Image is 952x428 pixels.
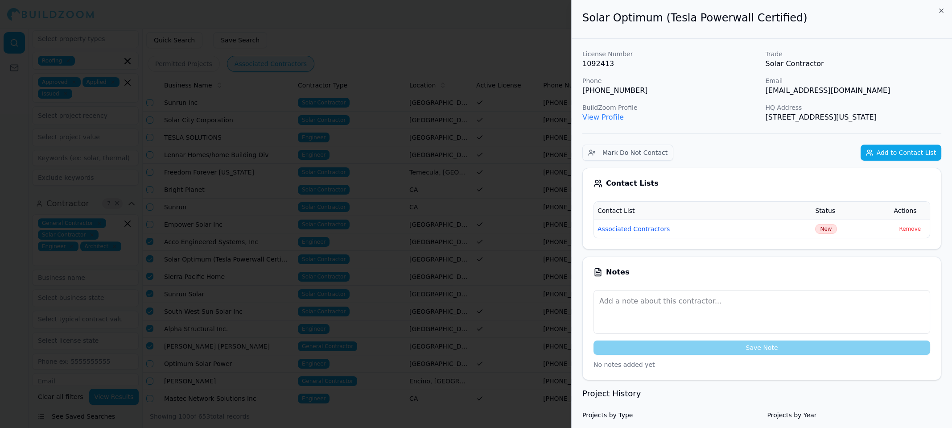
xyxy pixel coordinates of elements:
[582,411,757,420] h4: Projects by Type
[594,202,812,220] th: Contact List
[766,58,942,69] p: Solar Contractor
[582,58,758,69] p: 1092413
[582,85,758,96] p: [PHONE_NUMBER]
[593,268,930,277] div: Notes
[582,113,624,121] a: View Profile
[767,411,942,420] h4: Projects by Year
[766,85,942,96] p: [EMAIL_ADDRESS][DOMAIN_NAME]
[593,179,930,188] div: Contact Lists
[861,145,941,161] button: Add to Contact List
[582,387,941,400] h3: Project History
[582,145,673,161] button: Mark Do Not Contact
[582,11,941,25] h2: Solar Optimum (Tesla Powerwall Certified)
[815,224,837,234] button: New
[812,202,890,220] th: Status
[890,202,930,220] th: Actions
[766,103,942,112] p: HQ Address
[582,50,758,58] p: License Number
[766,112,942,123] p: [STREET_ADDRESS][US_STATE]
[593,360,930,369] p: No notes added yet
[815,224,837,234] span: Click to update status
[582,103,758,112] p: BuildZoom Profile
[894,224,926,234] button: Remove
[598,224,670,233] button: Associated Contractors
[766,76,942,85] p: Email
[766,50,942,58] p: Trade
[582,76,758,85] p: Phone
